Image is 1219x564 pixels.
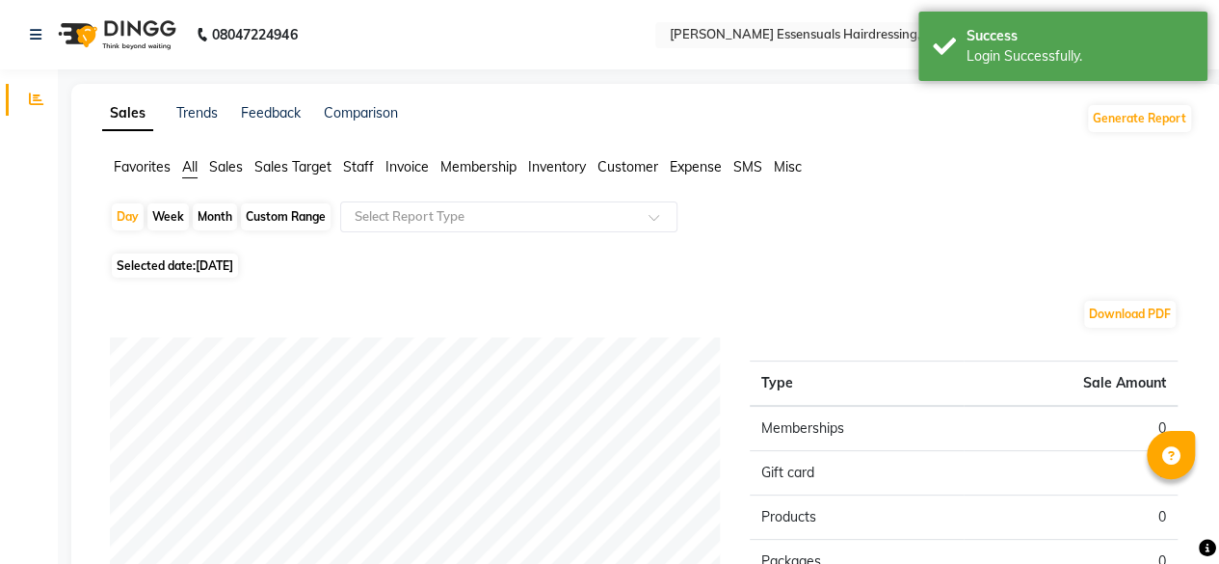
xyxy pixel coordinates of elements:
[343,158,374,175] span: Staff
[964,406,1178,451] td: 0
[964,451,1178,496] td: 0
[209,158,243,175] span: Sales
[182,158,198,175] span: All
[49,8,181,62] img: logo
[528,158,586,175] span: Inventory
[147,203,189,230] div: Week
[241,203,331,230] div: Custom Range
[196,258,233,273] span: [DATE]
[440,158,517,175] span: Membership
[964,496,1178,540] td: 0
[964,362,1178,407] th: Sale Amount
[733,158,762,175] span: SMS
[967,46,1193,67] div: Login Successfully.
[750,362,964,407] th: Type
[112,254,238,278] span: Selected date:
[112,203,144,230] div: Day
[385,158,429,175] span: Invoice
[241,104,301,121] a: Feedback
[212,8,297,62] b: 08047224946
[176,104,218,121] a: Trends
[967,26,1193,46] div: Success
[254,158,331,175] span: Sales Target
[774,158,802,175] span: Misc
[750,451,964,496] td: Gift card
[1084,301,1176,328] button: Download PDF
[750,406,964,451] td: Memberships
[1088,105,1191,132] button: Generate Report
[114,158,171,175] span: Favorites
[324,104,398,121] a: Comparison
[597,158,658,175] span: Customer
[102,96,153,131] a: Sales
[193,203,237,230] div: Month
[750,496,964,540] td: Products
[670,158,722,175] span: Expense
